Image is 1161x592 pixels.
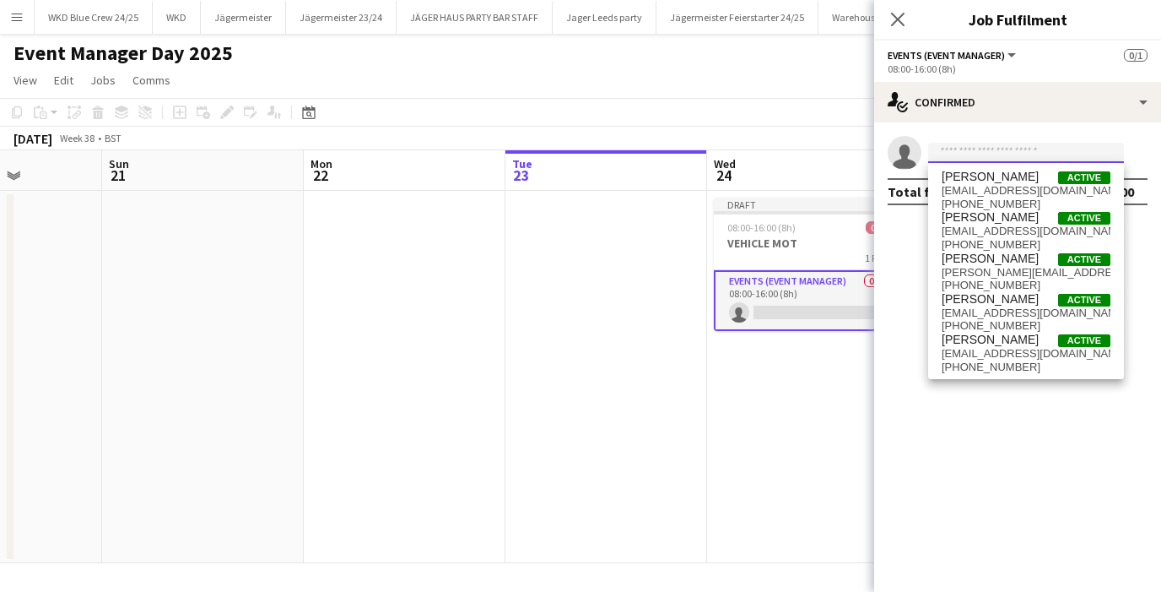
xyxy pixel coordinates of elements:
span: Wed [714,156,736,171]
span: Tue [512,156,532,171]
span: 1 Role [865,252,889,264]
span: 0/1 [866,221,889,234]
div: Confirmed [874,82,1161,122]
button: Jägermeister Feierstarter 24/25 [656,1,818,34]
span: Pelumi Adetula [942,292,1039,307]
span: Active [1058,253,1110,266]
span: View [13,73,37,88]
button: WKD Blue Crew 24/25 [35,1,153,34]
div: 08:00-16:00 (8h) [888,62,1147,75]
button: WKD [153,1,201,34]
span: +447948085347 [942,279,1110,292]
button: Events (Event Manager) [888,49,1018,62]
span: Sun [109,156,129,171]
span: Active [1058,294,1110,307]
span: ale101002@hotmail.com [942,347,1110,361]
span: +447495447953 [942,238,1110,252]
span: Comms [132,73,170,88]
a: Edit [47,69,80,91]
span: jadesyadams@gmail.com [942,184,1110,198]
span: Active [1058,171,1110,184]
button: Jägermeister 23/24 [286,1,397,34]
h3: VEHICLE MOT [714,236,903,251]
span: +447359258423 [942,319,1110,333]
span: Tiffany Aderinto [942,252,1039,266]
a: Comms [126,69,177,91]
span: 08:00-16:00 (8h) [727,221,796,234]
h1: Event Manager Day 2025 [13,41,233,66]
span: 21 [106,166,129,185]
span: Jobs [90,73,116,88]
div: Draft [714,198,903,211]
a: Jobs [84,69,122,91]
div: [DATE] [13,130,52,147]
span: adetulaereola@gmail.com [942,307,1110,320]
span: Edit [54,73,73,88]
span: tiffany.aderinto@students.plymouth.ac.uk [942,266,1110,280]
a: View [7,69,44,91]
div: BST [105,132,121,144]
span: +447873349776 [942,361,1110,374]
button: Warehouse [818,1,894,34]
span: 0/1 [1124,49,1147,62]
span: María Alejandra Aguilar [942,333,1039,347]
span: Active [1058,212,1110,225]
button: Jager Leeds party [553,1,656,34]
span: 22 [308,166,332,185]
div: Total fee [888,183,945,200]
span: Jack Addison [942,210,1039,225]
span: 23 [510,166,532,185]
span: jackjamesaddison@icloud.com [942,225,1110,238]
span: Events (Event Manager) [888,49,1005,62]
app-card-role: Events (Event Manager)0/108:00-16:00 (8h) [714,270,903,331]
button: Jägermeister [201,1,286,34]
span: Active [1058,334,1110,347]
span: 24 [711,166,736,185]
app-job-card: Draft08:00-16:00 (8h)0/1VEHICLE MOT1 RoleEvents (Event Manager)0/108:00-16:00 (8h) [714,198,903,331]
span: Jade Adams [942,170,1039,184]
h3: Job Fulfilment [874,8,1161,30]
span: Week 38 [56,132,98,144]
span: +447305833121 [942,198,1110,211]
button: JÄGER HAUS PARTY BAR STAFF [397,1,553,34]
span: Mon [310,156,332,171]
